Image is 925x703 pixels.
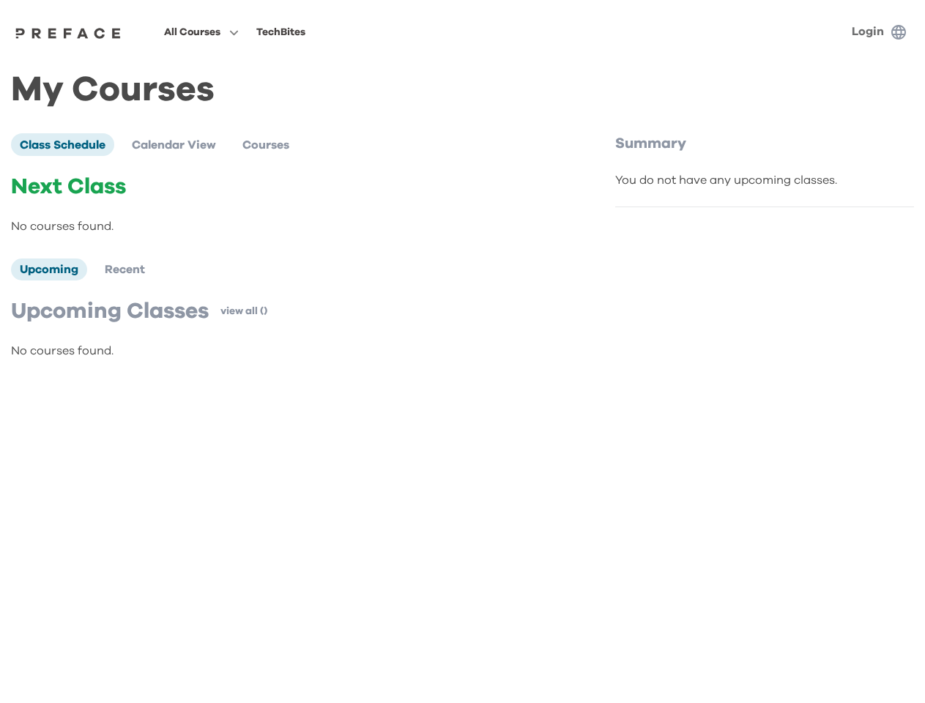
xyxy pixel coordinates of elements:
[11,342,577,360] p: No courses found.
[615,133,914,154] p: Summary
[615,171,914,189] div: You do not have any upcoming classes.
[12,26,125,38] a: Preface Logo
[164,23,220,41] span: All Courses
[132,139,216,151] span: Calendar View
[12,27,125,39] img: Preface Logo
[242,139,289,151] span: Courses
[20,139,105,151] span: Class Schedule
[11,174,577,200] p: Next Class
[852,26,884,37] a: Login
[20,264,78,275] span: Upcoming
[160,23,243,42] button: All Courses
[11,217,577,235] p: No courses found.
[220,304,267,319] a: view all ()
[11,82,914,98] h1: My Courses
[256,23,305,41] div: TechBites
[105,264,145,275] span: Recent
[11,298,209,324] p: Upcoming Classes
